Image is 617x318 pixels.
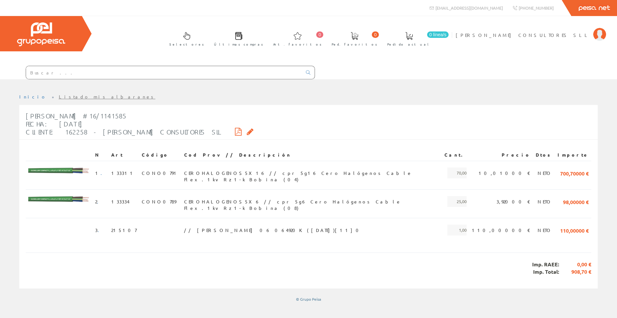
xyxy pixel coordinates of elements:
span: 0 [316,31,323,38]
span: NETO [538,196,552,207]
i: Solicitar por email copia firmada [247,129,254,134]
th: N [93,149,109,161]
span: // [PERSON_NAME] 06 064920K([DATE])[11]0 [184,225,362,236]
img: Foto artículo (192x22.231578947368) [28,196,90,203]
img: Grupo Peisa [17,22,65,46]
img: Foto artículo (192x22.231578947368) [28,168,90,175]
th: Precio [469,149,533,161]
span: [PERSON_NAME] #16/1141585 Fecha: [DATE] Cliente: 162258 - [PERSON_NAME] CONSULTORES SLL [26,112,219,136]
span: 0,00 € [559,261,591,268]
span: 215107 [111,225,137,236]
span: 70,00 [447,168,467,178]
a: Listado mis albaranes [59,94,156,99]
a: . [98,227,103,233]
th: Código [139,149,182,161]
span: 2 [95,196,103,207]
th: Dtos [533,149,555,161]
th: Importe [555,149,591,161]
span: NETO [538,225,552,236]
span: CONO0789 [142,196,176,207]
span: CEROHALOGENOS5X6 // cpr 5g6 Cero Halógenos Cable Flex.1kv Rz1-k Bobina (08) [184,196,439,207]
span: 0 línea/s [427,31,449,38]
a: Selectores [163,27,207,50]
a: . [101,170,106,176]
span: Ped. favoritos [332,41,377,47]
span: [EMAIL_ADDRESS][DOMAIN_NAME] [435,5,503,11]
th: Cant. [442,149,469,161]
span: 908,70 € [559,268,591,276]
span: Art. favoritos [273,41,322,47]
span: [PHONE_NUMBER] [519,5,554,11]
th: Cod Prov // Descripción [182,149,442,161]
span: CEROHALOGENOS5X16 // cpr 5g16 Cero Halógenos Cable Flex.1kv Rz1-k Bobina (04) [184,168,439,178]
span: 3,92000 € [496,196,531,207]
a: Inicio [19,94,47,99]
a: . [97,199,103,204]
span: 133334 [111,196,130,207]
span: 133311 [111,168,135,178]
span: 25,00 [447,196,467,207]
span: NETO [538,168,552,178]
span: 110,00000 € [560,225,589,236]
span: CONO0791 [142,168,179,178]
span: 1,00 [447,225,467,236]
span: 98,00000 € [563,196,589,207]
div: © Grupo Peisa [19,297,598,302]
span: [PERSON_NAME] CONSULTORES SLL [456,32,590,38]
span: 3 [95,225,103,236]
i: Descargar PDF [235,129,242,134]
input: Buscar ... [26,66,302,79]
a: [PERSON_NAME] CONSULTORES SLL [456,27,606,33]
th: Art [109,149,139,161]
div: Imp. RAEE: Imp. Total: [26,253,591,284]
span: 110,00000 € [472,225,531,236]
span: Últimas compras [214,41,263,47]
span: 10,01000 € [478,168,531,178]
span: Pedido actual [387,41,431,47]
span: 700,70000 € [560,168,589,178]
span: 1 [95,168,106,178]
span: Selectores [169,41,204,47]
a: Últimas compras [208,27,266,50]
span: 0 [372,31,379,38]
